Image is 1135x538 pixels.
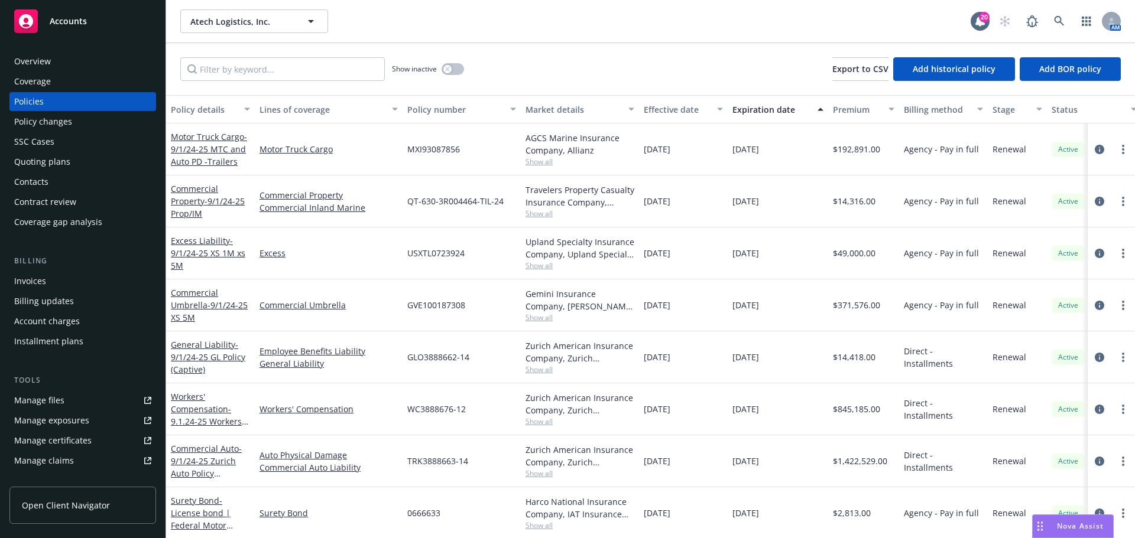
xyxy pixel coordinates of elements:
[993,195,1026,207] span: Renewal
[833,403,880,415] span: $845,185.00
[993,455,1026,467] span: Renewal
[171,339,245,375] a: General Liability
[833,195,875,207] span: $14,316.00
[833,351,875,363] span: $14,418.00
[1056,300,1080,311] span: Active
[14,172,48,191] div: Contacts
[899,95,988,123] button: Billing method
[904,103,970,116] div: Billing method
[171,235,245,271] a: Excess Liability
[260,403,398,415] a: Workers' Compensation
[171,183,245,219] a: Commercial Property
[1056,352,1080,363] span: Active
[9,411,156,430] a: Manage exposures
[9,451,156,470] a: Manage claims
[14,332,83,351] div: Installment plans
[988,95,1047,123] button: Stage
[260,345,398,357] a: Employee Benefits Liability
[260,507,398,519] a: Surety Bond
[644,507,670,519] span: [DATE]
[9,332,156,351] a: Installment plans
[171,339,245,375] span: - 9/1/24-25 GL Policy (Captive)
[1056,196,1080,207] span: Active
[14,193,76,211] div: Contract review
[732,403,759,415] span: [DATE]
[644,351,670,363] span: [DATE]
[1116,298,1130,312] a: more
[260,449,398,461] a: Auto Physical Damage
[526,444,634,468] div: Zurich American Insurance Company, Zurich Insurance Group
[171,403,248,439] span: - 9.1.24-25 Workers Comp (Captive)
[1116,246,1130,260] a: more
[993,247,1026,259] span: Renewal
[1048,9,1071,33] a: Search
[9,255,156,267] div: Billing
[1092,350,1107,364] a: circleInformation
[833,299,880,311] span: $371,576.00
[9,312,156,331] a: Account charges
[904,143,979,155] span: Agency - Pay in full
[14,92,44,111] div: Policies
[14,52,51,71] div: Overview
[1092,142,1107,156] a: circleInformation
[403,95,521,123] button: Policy number
[9,431,156,450] a: Manage certificates
[526,392,634,416] div: Zurich American Insurance Company, Zurich Insurance Group, Artex risk
[732,247,759,259] span: [DATE]
[644,403,670,415] span: [DATE]
[14,272,46,291] div: Invoices
[9,172,156,191] a: Contacts
[526,340,634,364] div: Zurich American Insurance Company, Zurich Insurance Group, Artex risk
[14,132,54,151] div: SSC Cases
[644,195,670,207] span: [DATE]
[904,397,983,422] span: Direct - Installments
[993,299,1026,311] span: Renewal
[14,431,92,450] div: Manage certificates
[644,299,670,311] span: [DATE]
[180,9,328,33] button: Atech Logistics, Inc.
[904,345,983,370] span: Direct - Installments
[9,112,156,131] a: Policy changes
[407,455,468,467] span: TRK3888663-14
[833,247,875,259] span: $49,000.00
[993,507,1026,519] span: Renewal
[260,461,398,474] a: Commercial Auto Liability
[1056,456,1080,467] span: Active
[14,391,64,410] div: Manage files
[1056,404,1080,415] span: Active
[407,507,440,519] span: 0666633
[526,288,634,312] div: Gemini Insurance Company, [PERSON_NAME] Corporation, [GEOGRAPHIC_DATA]
[9,193,156,211] a: Contract review
[833,455,887,467] span: $1,422,529.00
[407,403,466,415] span: WC3888676-12
[732,299,759,311] span: [DATE]
[526,208,634,219] span: Show all
[833,507,871,519] span: $2,813.00
[1032,514,1114,538] button: Nova Assist
[979,12,990,22] div: 20
[9,374,156,386] div: Tools
[14,471,70,490] div: Manage BORs
[832,57,888,81] button: Export to CSV
[833,143,880,155] span: $192,891.00
[1020,9,1044,33] a: Report a Bug
[1116,454,1130,468] a: more
[1056,248,1080,259] span: Active
[9,132,156,151] a: SSC Cases
[1092,194,1107,208] a: circleInformation
[14,451,74,470] div: Manage claims
[644,143,670,155] span: [DATE]
[14,292,74,311] div: Billing updates
[993,9,1017,33] a: Start snowing
[171,131,247,167] a: Motor Truck Cargo
[260,247,398,259] a: Excess
[644,103,710,116] div: Effective date
[993,351,1026,363] span: Renewal
[526,260,634,270] span: Show all
[913,63,995,74] span: Add historical policy
[9,52,156,71] a: Overview
[260,189,398,201] a: Commercial Property
[526,312,634,322] span: Show all
[14,312,80,331] div: Account charges
[407,103,503,116] div: Policy number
